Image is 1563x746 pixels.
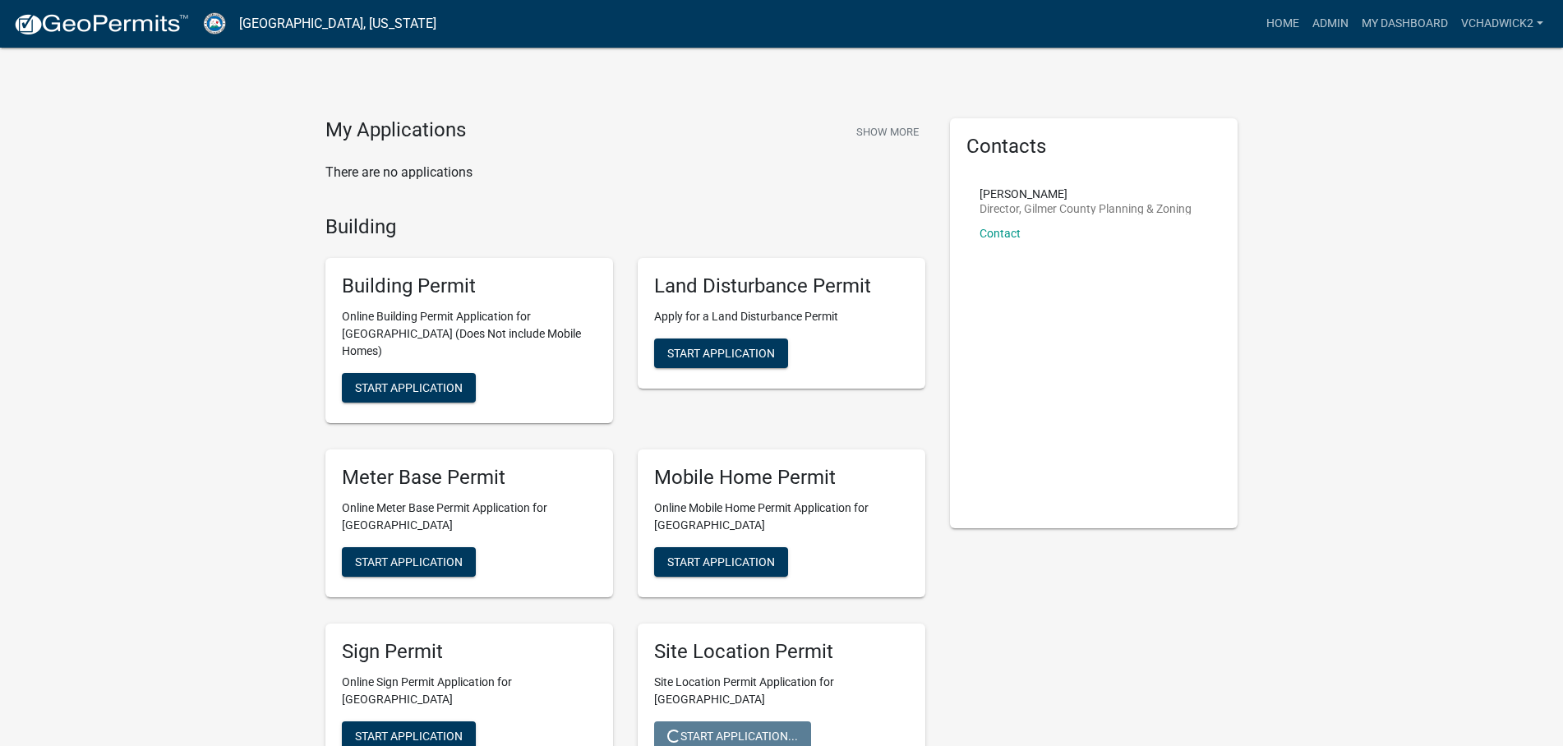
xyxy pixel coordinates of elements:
[342,640,597,664] h5: Sign Permit
[342,466,597,490] h5: Meter Base Permit
[654,466,909,490] h5: Mobile Home Permit
[1260,8,1306,39] a: Home
[654,308,909,325] p: Apply for a Land Disturbance Permit
[355,729,463,742] span: Start Application
[342,274,597,298] h5: Building Permit
[342,373,476,403] button: Start Application
[667,729,798,742] span: Start Application...
[342,674,597,708] p: Online Sign Permit Application for [GEOGRAPHIC_DATA]
[966,135,1221,159] h5: Contacts
[202,12,226,35] img: Gilmer County, Georgia
[325,118,466,143] h4: My Applications
[980,227,1021,240] a: Contact
[342,308,597,360] p: Online Building Permit Application for [GEOGRAPHIC_DATA] (Does Not include Mobile Homes)
[850,118,925,145] button: Show More
[325,163,925,182] p: There are no applications
[342,547,476,577] button: Start Application
[654,674,909,708] p: Site Location Permit Application for [GEOGRAPHIC_DATA]
[667,555,775,568] span: Start Application
[667,347,775,360] span: Start Application
[1306,8,1355,39] a: Admin
[980,188,1192,200] p: [PERSON_NAME]
[654,500,909,534] p: Online Mobile Home Permit Application for [GEOGRAPHIC_DATA]
[342,500,597,534] p: Online Meter Base Permit Application for [GEOGRAPHIC_DATA]
[355,381,463,394] span: Start Application
[239,10,436,38] a: [GEOGRAPHIC_DATA], [US_STATE]
[654,640,909,664] h5: Site Location Permit
[325,215,925,239] h4: Building
[1355,8,1455,39] a: My Dashboard
[355,555,463,568] span: Start Application
[654,547,788,577] button: Start Application
[980,203,1192,214] p: Director, Gilmer County Planning & Zoning
[1455,8,1550,39] a: VChadwick2
[654,274,909,298] h5: Land Disturbance Permit
[654,338,788,368] button: Start Application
